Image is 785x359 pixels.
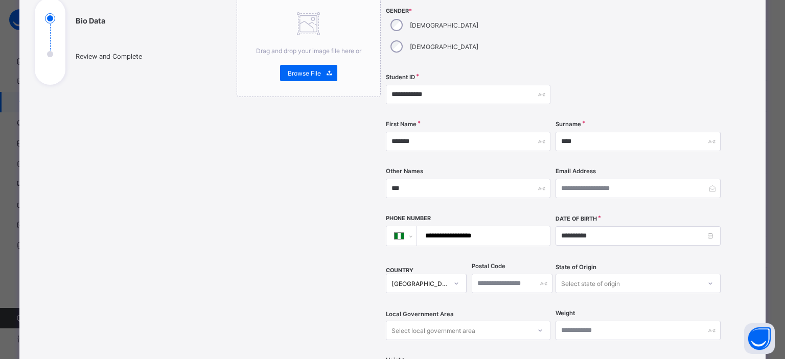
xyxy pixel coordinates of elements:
label: First Name [386,121,417,128]
label: Phone Number [386,215,431,222]
span: Drag and drop your image file here or [256,47,361,55]
span: Local Government Area [386,310,454,318]
div: Select local government area [391,321,475,340]
span: Gender [386,8,550,14]
label: Email Address [556,167,596,175]
label: Weight [556,309,575,317]
span: COUNTRY [386,267,413,274]
div: [GEOGRAPHIC_DATA] [391,280,448,288]
label: Date of Birth [556,216,597,222]
label: Other Names [386,167,423,175]
label: [DEMOGRAPHIC_DATA] [410,21,478,29]
button: Open asap [744,323,775,354]
label: [DEMOGRAPHIC_DATA] [410,43,478,51]
span: Browse File [288,69,321,77]
span: State of Origin [556,264,596,271]
label: Student ID [386,74,415,81]
div: Select state of origin [561,274,620,293]
label: Surname [556,121,581,128]
label: Postal Code [472,262,505,270]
